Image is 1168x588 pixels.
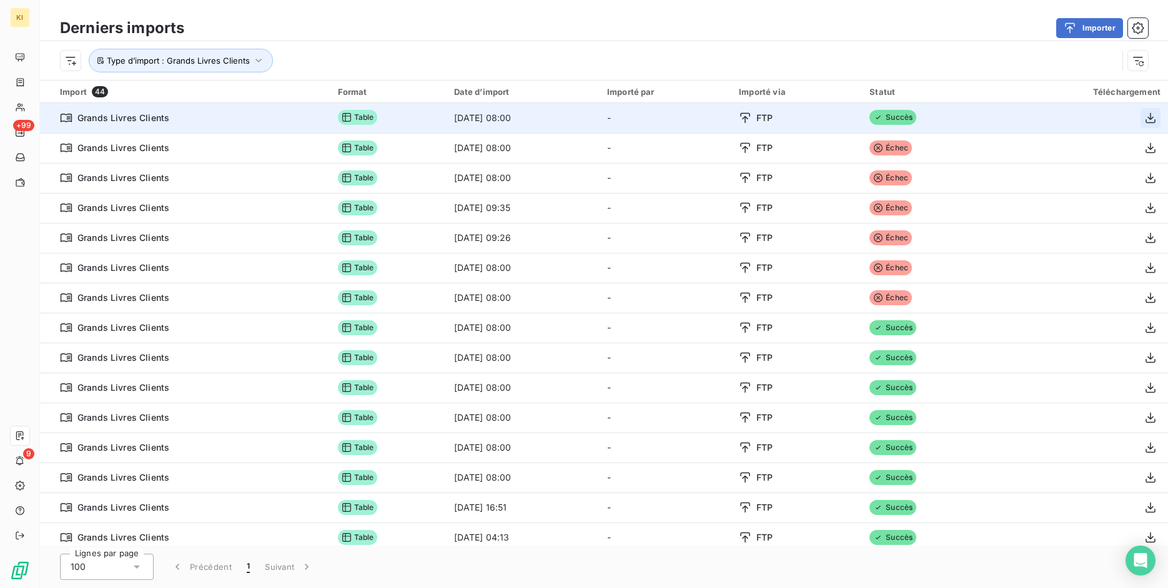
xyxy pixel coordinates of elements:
span: Table [338,260,378,275]
div: KI [10,7,30,27]
span: Grands Livres Clients [77,262,169,274]
span: FTP [756,112,773,124]
div: Open Intercom Messenger [1126,546,1156,576]
td: - [600,492,731,522]
td: [DATE] 08:00 [447,463,600,492]
span: Table [338,140,378,155]
span: Échec [869,290,912,305]
div: Importé via [739,87,854,97]
span: Grands Livres Clients [77,232,169,244]
span: Table [338,110,378,125]
td: [DATE] 08:00 [447,103,600,133]
span: 9 [23,448,34,459]
span: 44 [92,86,108,97]
div: Format [338,87,439,97]
span: Grands Livres Clients [77,351,169,364]
span: Échec [869,140,912,155]
span: Succès [869,320,916,335]
span: FTP [756,292,773,304]
span: 100 [71,561,86,573]
span: Grands Livres Clients [77,112,169,124]
td: - [600,193,731,223]
div: Statut [869,87,986,97]
span: Grands Livres Clients [77,441,169,454]
td: [DATE] 08:00 [447,163,600,193]
td: - [600,253,731,283]
span: 1 [247,561,250,573]
span: Table [338,530,378,545]
span: Succès [869,110,916,125]
span: Grands Livres Clients [77,531,169,544]
span: Table [338,170,378,185]
span: Succès [869,530,916,545]
td: [DATE] 08:00 [447,283,600,313]
td: [DATE] 08:00 [447,253,600,283]
td: - [600,223,731,253]
span: Grands Livres Clients [77,142,169,154]
td: - [600,313,731,343]
span: FTP [756,321,773,334]
span: Table [338,230,378,245]
td: - [600,463,731,492]
span: Grands Livres Clients [77,471,169,484]
img: Logo LeanPay [10,561,30,581]
span: Grands Livres Clients [77,202,169,214]
span: FTP [756,202,773,214]
span: Échec [869,230,912,245]
span: Succès [869,350,916,365]
h3: Derniers imports [60,17,184,39]
td: - [600,343,731,373]
span: Grands Livres Clients [77,321,169,334]
span: FTP [756,411,773,424]
span: Table [338,440,378,455]
div: Date d’import [454,87,592,97]
span: FTP [756,531,773,544]
span: FTP [756,351,773,364]
td: [DATE] 08:00 [447,343,600,373]
td: - [600,103,731,133]
span: Table [338,380,378,395]
span: Grands Livres Clients [77,501,169,514]
span: Succès [869,440,916,455]
td: [DATE] 08:00 [447,313,600,343]
span: FTP [756,262,773,274]
span: FTP [756,172,773,184]
div: Importé par [607,87,724,97]
span: Échec [869,170,912,185]
span: +99 [13,120,34,131]
button: Précédent [164,554,239,580]
span: Table [338,320,378,335]
button: Type d’import : Grands Livres Clients [89,49,273,72]
td: - [600,283,731,313]
span: Table [338,290,378,305]
td: - [600,373,731,403]
span: Table [338,470,378,485]
td: - [600,433,731,463]
td: [DATE] 08:00 [447,133,600,163]
span: Échec [869,200,912,215]
td: - [600,403,731,433]
div: Import [60,86,323,97]
span: Table [338,410,378,425]
span: Succès [869,380,916,395]
span: FTP [756,232,773,244]
td: - [600,522,731,552]
td: [DATE] 08:00 [447,373,600,403]
span: Succès [869,500,916,515]
span: FTP [756,501,773,514]
span: FTP [756,471,773,484]
td: [DATE] 09:35 [447,193,600,223]
span: FTP [756,441,773,454]
span: Grands Livres Clients [77,292,169,304]
button: Importer [1056,18,1123,38]
div: Téléchargement [1001,87,1161,97]
td: - [600,163,731,193]
td: [DATE] 08:00 [447,403,600,433]
span: Échec [869,260,912,275]
span: Succès [869,410,916,425]
span: Grands Livres Clients [77,381,169,394]
td: [DATE] 16:51 [447,492,600,522]
span: Table [338,200,378,215]
td: - [600,133,731,163]
span: Grands Livres Clients [77,411,169,424]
